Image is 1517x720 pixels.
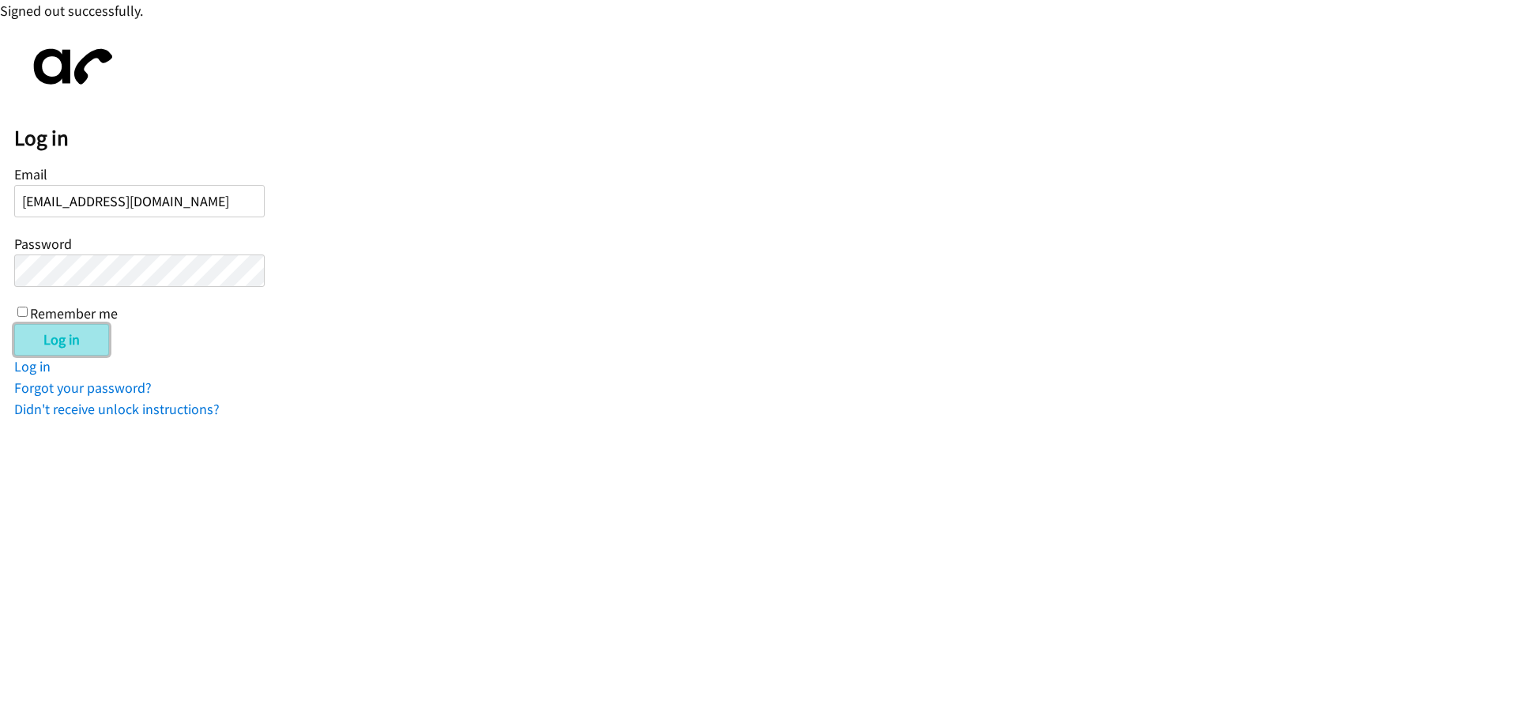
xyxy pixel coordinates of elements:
[14,400,220,418] a: Didn't receive unlock instructions?
[14,36,125,98] img: aphone-8a226864a2ddd6a5e75d1ebefc011f4aa8f32683c2d82f3fb0802fe031f96514.svg
[14,379,152,397] a: Forgot your password?
[14,324,109,356] input: Log in
[14,357,51,375] a: Log in
[30,304,118,322] label: Remember me
[14,125,1517,152] h2: Log in
[14,235,72,253] label: Password
[14,165,47,183] label: Email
